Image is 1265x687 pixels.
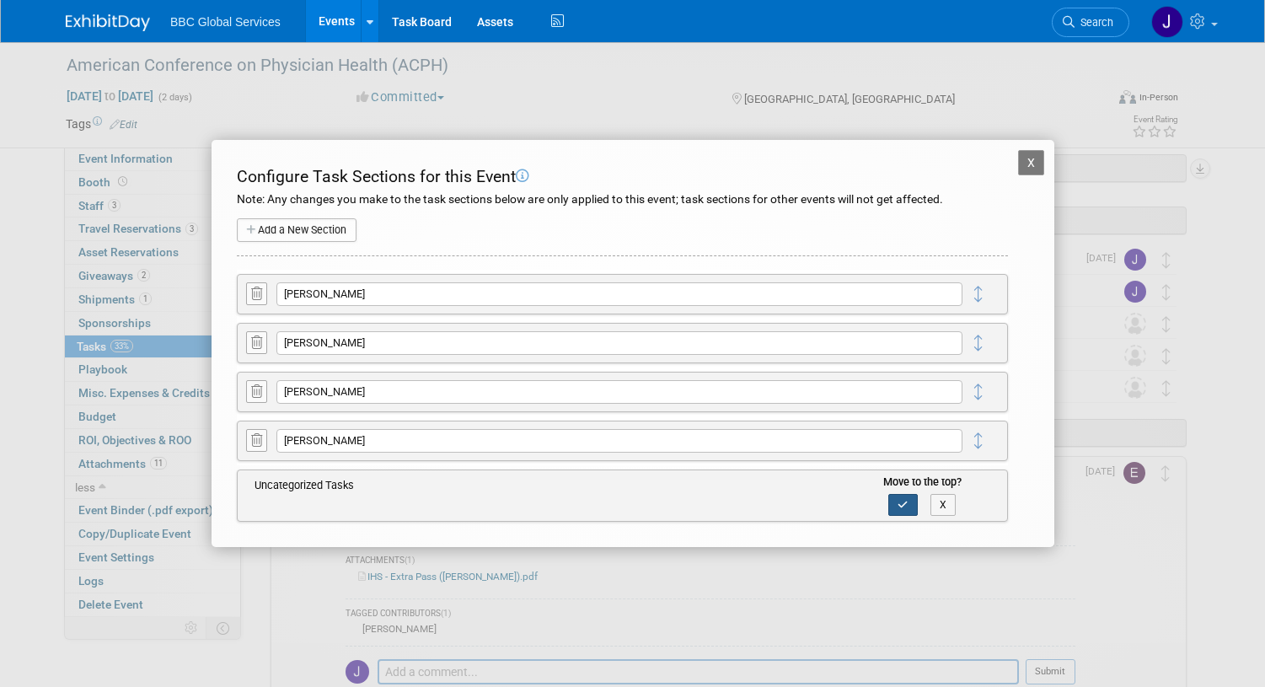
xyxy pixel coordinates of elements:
span: Search [1075,16,1113,29]
div: Configure Task Sections for this Event [237,165,1008,189]
i: Delete Section [251,287,262,300]
td: Uncategorized Tasks [246,475,883,516]
a: Search [1052,8,1129,37]
div: Move to the top? [883,475,962,490]
span: BBC Global Services [170,15,281,29]
i: Click and drag to reorder sections [966,426,991,455]
img: ExhibitDay [66,14,150,31]
i: Click and drag to reorder sections [966,328,991,357]
img: Jennifer Benedict [1151,6,1183,38]
button: Add a New Section [237,218,356,242]
i: Delete Section [251,336,262,349]
button: X [1018,150,1045,175]
input: Enter section name [276,429,962,453]
div: Note: Any changes you make to the task sections below are only applied to this event; task sectio... [237,189,1008,207]
i: Delete Section [251,385,262,398]
input: Enter section name [276,282,962,306]
input: Enter section name [276,331,962,355]
i: Click and drag to reorder sections [966,279,991,309]
button: X [930,494,957,516]
input: Enter section name [276,380,962,404]
i: Delete Section [251,434,262,447]
i: Click and drag to reorder sections [966,377,991,406]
